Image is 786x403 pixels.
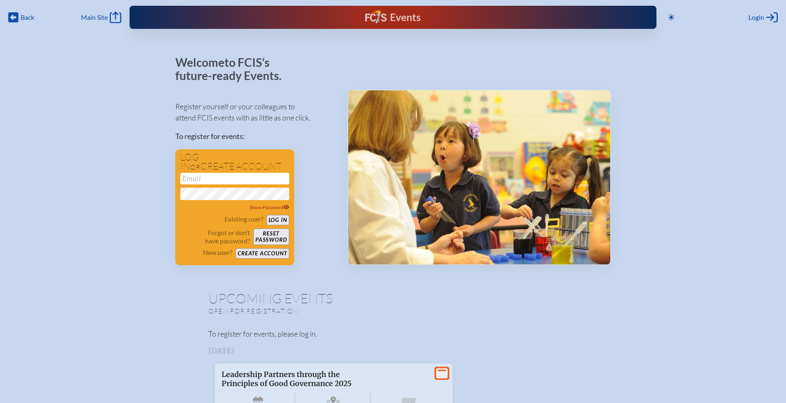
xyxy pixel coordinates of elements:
p: To register for events, please log in. [208,328,578,339]
p: Open for registration [208,307,426,315]
div: FCIS Events — Future ready [274,10,511,25]
span: Main Site [81,13,108,21]
span: Back [21,13,34,21]
p: Forgot or don’t have password? [180,229,250,245]
button: Log in [267,215,289,225]
input: Email [180,173,289,184]
p: Welcome to FCIS’s future-ready Events. [175,56,291,82]
p: New user? [203,248,232,257]
h1: Log in create account [180,153,289,171]
h1: Upcoming Events [208,292,578,305]
span: Leadership Partners through the Principles of Good Governance 2025 [222,370,352,388]
span: Login [748,13,764,21]
button: Create account [236,248,289,259]
button: Resetpassword [253,229,289,245]
p: Existing user? [224,215,263,223]
h3: [DATE] [208,347,578,355]
span: Show Password [250,204,289,210]
img: Events [348,90,610,264]
p: To register for events: [175,131,334,142]
a: Main Site [81,12,121,23]
span: or [190,163,201,171]
p: Register yourself or your colleagues to attend FCIS events with as little as one click. [175,101,334,123]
